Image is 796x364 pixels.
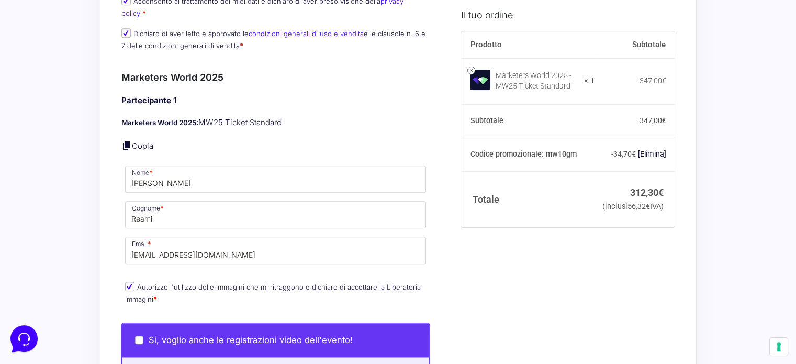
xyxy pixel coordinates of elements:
[137,268,201,292] button: Aiuto
[33,59,54,80] img: dark
[662,77,666,85] span: €
[470,70,490,90] img: Marketers World 2025 - MW25 Ticket Standard
[461,105,595,138] th: Subtotale
[24,152,171,163] input: Cerca un articolo...
[121,29,425,50] label: Dichiaro di aver letto e approvato le e le clausole n. 6 e 7 delle condizioni generali di vendita
[662,117,666,125] span: €
[602,202,664,211] small: (inclusi IVA)
[595,31,675,59] th: Subtotale
[646,202,650,211] span: €
[461,8,675,22] h3: Il tuo ordine
[91,282,119,292] p: Messaggi
[249,29,364,38] a: condizioni generali di uso e vendita
[125,282,134,291] input: Autorizzo l'utilizzo delle immagini che mi ritraggono e dichiaro di accettare la Liberatoria imma...
[121,70,430,84] h3: Marketers World 2025
[637,150,666,159] a: Rimuovi il codice promozionale mw10gm
[132,141,153,151] a: Copia
[17,42,89,50] span: Le tue conversazioni
[639,117,666,125] bdi: 347,00
[68,94,154,103] span: Inizia una conversazione
[627,202,650,211] span: 56,32
[111,130,193,138] a: Apri Centro Assistenza
[631,150,635,159] span: €
[595,138,675,172] td: -
[658,187,664,198] span: €
[17,130,82,138] span: Trova una risposta
[770,338,788,356] button: Le tue preferenze relative al consenso per le tecnologie di tracciamento
[8,323,40,355] iframe: Customerly Messenger Launcher
[584,76,595,87] strong: × 1
[73,268,137,292] button: Messaggi
[461,138,595,172] th: Codice promozionale: mw10gm
[125,283,421,303] label: Autorizzo l'utilizzo delle immagini che mi ritraggono e dichiaro di accettare la Liberatoria imma...
[496,71,577,92] div: Marketers World 2025 - MW25 Ticket Standard
[121,28,131,38] input: Dichiaro di aver letto e approvato lecondizioni generali di uso e venditae le clausole n. 6 e 7 d...
[121,140,132,151] a: Copia i dettagli dell'acquirente
[135,336,143,344] input: Si, voglio anche le registrazioni video dell'evento!
[639,77,666,85] bdi: 347,00
[8,268,73,292] button: Home
[461,31,595,59] th: Prodotto
[50,59,71,80] img: dark
[121,95,430,107] h4: Partecipante 1
[630,187,664,198] bdi: 312,30
[149,335,353,345] span: Si, voglio anche le registrazioni video dell'evento!
[461,172,595,228] th: Totale
[613,150,635,159] span: 34,70
[17,59,38,80] img: dark
[17,88,193,109] button: Inizia una conversazione
[121,118,198,127] strong: Marketers World 2025:
[31,282,49,292] p: Home
[161,282,176,292] p: Aiuto
[8,8,176,25] h2: Ciao da Marketers 👋
[121,117,430,129] p: MW25 Ticket Standard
